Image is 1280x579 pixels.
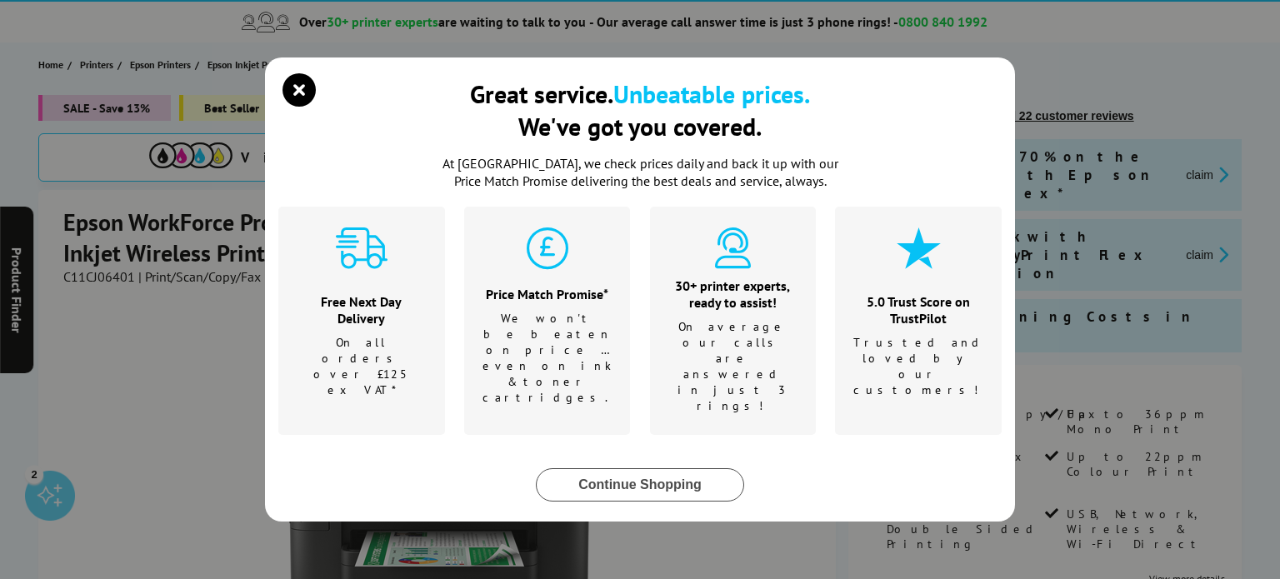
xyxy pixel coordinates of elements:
button: close modal [287,77,312,102]
p: We won't be beaten on price …even on ink & toner cartridges. [482,311,612,406]
p: On all orders over £125 ex VAT* [299,335,424,398]
button: close modal [536,468,744,502]
div: Free Next Day Delivery [299,293,424,327]
p: On average our calls are answered in just 3 rings! [671,319,796,414]
div: Price Match Promise* [482,286,612,302]
b: Unbeatable prices. [613,77,810,110]
div: 5.0 Trust Score on TrustPilot [853,293,984,327]
div: 30+ printer experts, ready to assist! [671,277,796,311]
p: At [GEOGRAPHIC_DATA], we check prices daily and back it up with our Price Match Promise deliverin... [432,155,848,190]
p: Trusted and loved by our customers! [853,335,984,398]
div: Great service. We've got you covered. [470,77,810,142]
